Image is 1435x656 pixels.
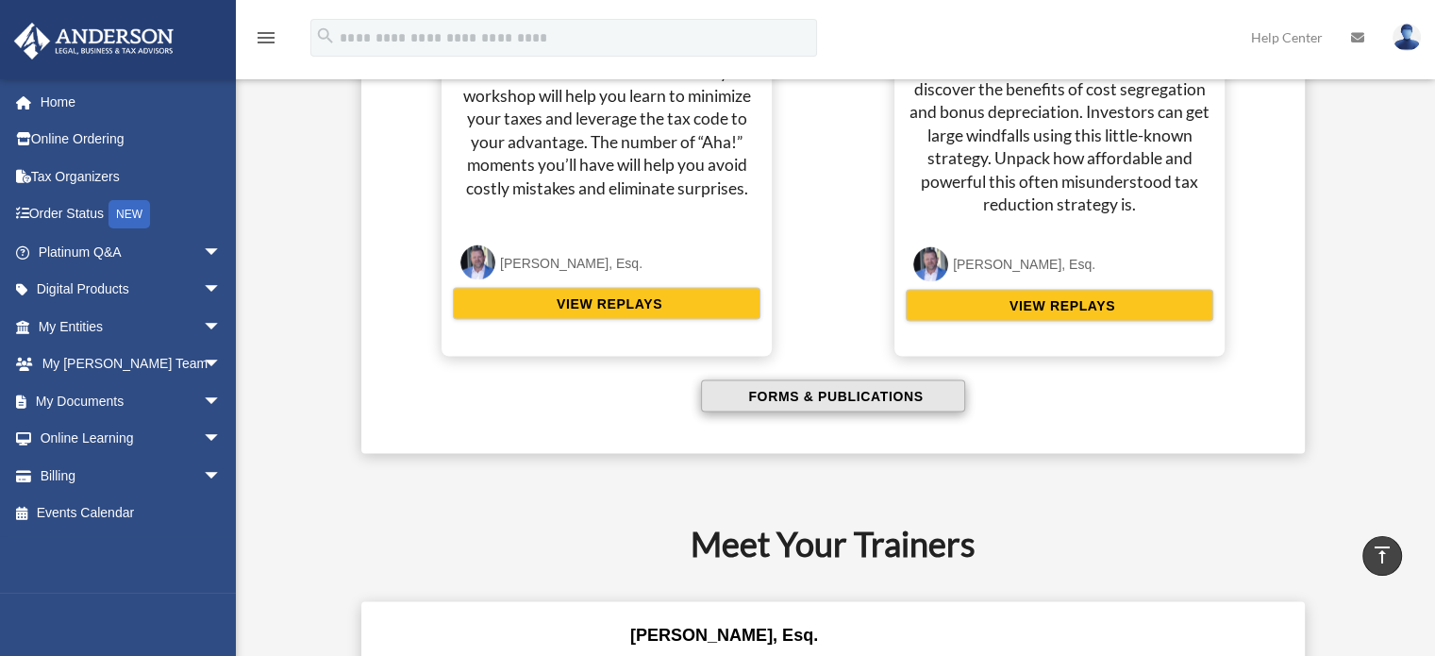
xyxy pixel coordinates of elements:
[13,308,250,345] a: My Entitiesarrow_drop_down
[1371,544,1393,566] i: vertical_align_top
[8,23,179,59] img: Anderson Advisors Platinum Portal
[380,380,1286,412] a: FORMS & PUBLICATIONS
[315,25,336,46] i: search
[906,8,1213,217] h4: Join tax attorney and real estate investor [PERSON_NAME], Esq., and cost segregation expert [PERS...
[460,245,495,280] img: Toby-circle-head.png
[13,121,250,159] a: Online Ordering
[203,382,241,421] span: arrow_drop_down
[13,233,250,271] a: Platinum Q&Aarrow_drop_down
[203,420,241,459] span: arrow_drop_down
[453,288,760,320] button: VIEW REPLAYS
[255,33,277,49] a: menu
[743,387,923,406] span: FORMS & PUBLICATIONS
[203,308,241,346] span: arrow_drop_down
[13,83,250,121] a: Home
[1393,24,1421,51] img: User Pic
[203,233,241,272] span: arrow_drop_down
[13,382,250,420] a: My Documentsarrow_drop_down
[13,420,250,458] a: Online Learningarrow_drop_down
[1004,296,1115,315] span: VIEW REPLAYS
[630,626,818,645] b: [PERSON_NAME], Esq.
[13,457,250,495] a: Billingarrow_drop_down
[203,457,241,496] span: arrow_drop_down
[203,345,241,384] span: arrow_drop_down
[13,271,250,309] a: Digital Productsarrow_drop_down
[953,253,1095,277] div: [PERSON_NAME], Esq.
[13,195,250,234] a: Order StatusNEW
[500,252,642,276] div: [PERSON_NAME], Esq.
[913,247,948,282] img: Toby-circle-head.png
[906,290,1213,322] button: VIEW REPLAYS
[13,345,250,383] a: My [PERSON_NAME] Teamarrow_drop_down
[453,15,760,200] h4: Taxes are a make-or-break factor when it comes to investments, deals, and retirement decisions. E...
[13,495,250,532] a: Events Calendar
[551,294,662,313] span: VIEW REPLAYS
[701,380,965,412] button: FORMS & PUBLICATIONS
[203,271,241,310] span: arrow_drop_down
[266,520,1400,567] h2: Meet Your Trainers
[13,158,250,195] a: Tax Organizers
[1362,536,1402,576] a: vertical_align_top
[108,200,150,228] div: NEW
[255,26,277,49] i: menu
